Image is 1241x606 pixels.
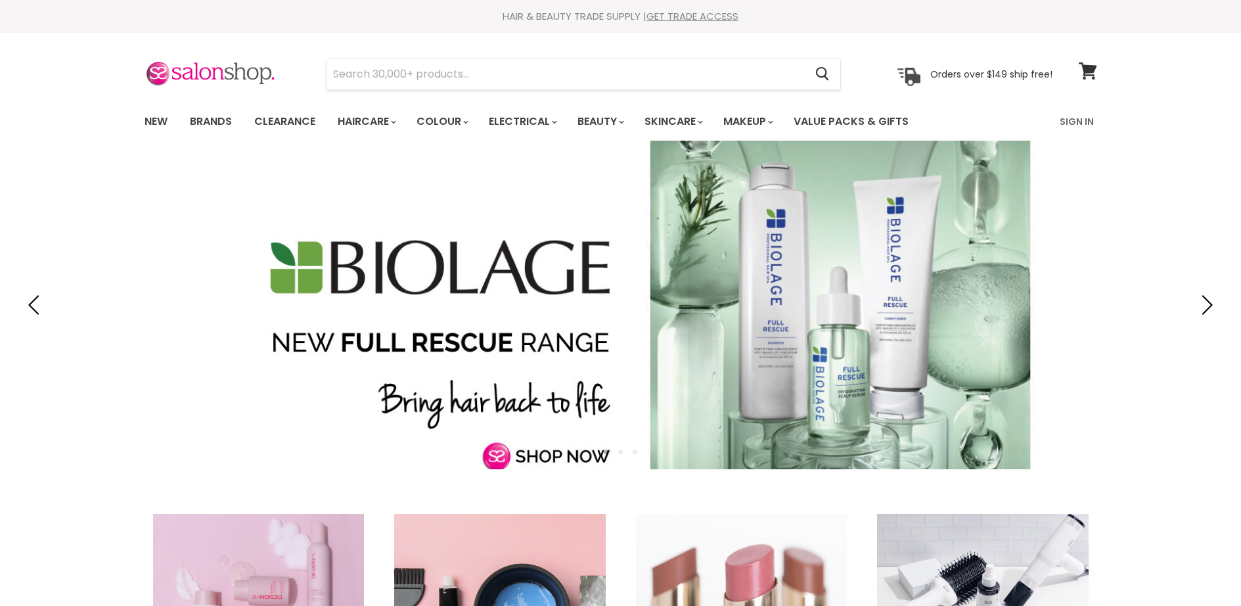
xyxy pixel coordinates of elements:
button: Search [805,59,840,89]
p: Orders over $149 ship free! [930,68,1052,80]
li: Page dot 3 [633,450,637,454]
a: Value Packs & Gifts [784,108,918,135]
div: HAIR & BEAUTY TRADE SUPPLY | [128,10,1114,23]
a: Skincare [635,108,711,135]
form: Product [326,58,841,90]
li: Page dot 1 [604,450,608,454]
input: Search [327,59,805,89]
a: Sign In [1052,108,1102,135]
ul: Main menu [135,103,985,141]
a: Haircare [328,108,404,135]
a: Beauty [568,108,632,135]
a: Electrical [479,108,565,135]
a: Clearance [244,108,325,135]
li: Page dot 2 [618,450,623,454]
a: GET TRADE ACCESS [646,9,738,23]
button: Previous [23,292,49,318]
a: Brands [180,108,242,135]
a: Makeup [713,108,781,135]
a: Colour [407,108,476,135]
button: Next [1192,292,1218,318]
a: New [135,108,177,135]
nav: Main [128,103,1114,141]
